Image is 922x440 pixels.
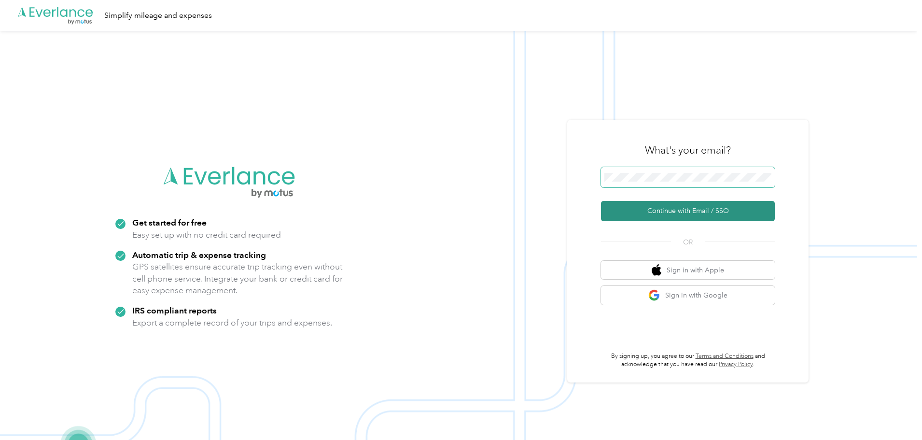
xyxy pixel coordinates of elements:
[104,10,212,22] div: Simplify mileage and expenses
[132,305,217,315] strong: IRS compliant reports
[132,250,266,260] strong: Automatic trip & expense tracking
[719,361,753,368] a: Privacy Policy
[671,237,705,247] span: OR
[132,217,207,227] strong: Get started for free
[132,229,281,241] p: Easy set up with no credit card required
[601,286,775,305] button: google logoSign in with Google
[132,261,343,297] p: GPS satellites ensure accurate trip tracking even without cell phone service. Integrate your bank...
[696,353,754,360] a: Terms and Conditions
[648,289,660,301] img: google logo
[645,143,731,157] h3: What's your email?
[601,261,775,280] button: apple logoSign in with Apple
[132,317,332,329] p: Export a complete record of your trips and expenses.
[652,264,661,276] img: apple logo
[601,352,775,369] p: By signing up, you agree to our and acknowledge that you have read our .
[601,201,775,221] button: Continue with Email / SSO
